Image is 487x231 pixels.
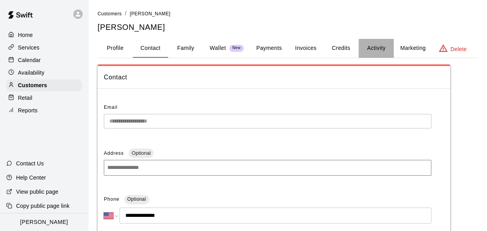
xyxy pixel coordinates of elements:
[16,202,69,210] p: Copy public page link
[127,196,146,202] span: Optional
[6,104,82,116] a: Reports
[18,69,45,77] p: Availability
[18,106,38,114] p: Reports
[98,39,478,58] div: basic tabs example
[6,42,82,53] a: Services
[451,45,467,53] p: Delete
[323,39,358,58] button: Credits
[16,159,44,167] p: Contact Us
[16,174,46,181] p: Help Center
[18,44,40,51] p: Services
[18,31,33,39] p: Home
[133,39,168,58] button: Contact
[98,9,478,18] nav: breadcrumb
[104,72,444,82] span: Contact
[98,22,478,33] h5: [PERSON_NAME]
[6,67,82,79] a: Availability
[125,9,127,18] li: /
[6,92,82,104] a: Retail
[229,46,244,51] span: New
[20,218,68,226] p: [PERSON_NAME]
[98,10,122,16] a: Customers
[18,94,33,102] p: Retail
[104,150,124,156] span: Address
[98,11,122,16] span: Customers
[16,188,58,196] p: View public page
[6,79,82,91] a: Customers
[129,150,154,156] span: Optional
[130,11,170,16] span: [PERSON_NAME]
[210,44,226,52] p: Wallet
[98,39,133,58] button: Profile
[394,39,432,58] button: Marketing
[250,39,288,58] button: Payments
[168,39,203,58] button: Family
[6,29,82,41] a: Home
[358,39,394,58] button: Activity
[104,104,118,110] span: Email
[6,54,82,66] a: Calendar
[104,114,431,128] div: The email of an existing customer can only be changed by the customer themselves at https://book....
[104,193,119,206] span: Phone
[18,56,41,64] p: Calendar
[18,81,47,89] p: Customers
[288,39,323,58] button: Invoices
